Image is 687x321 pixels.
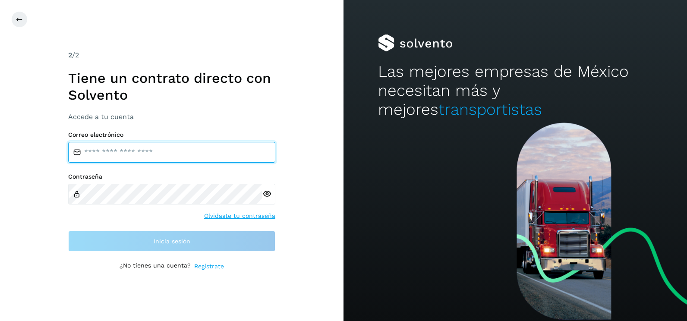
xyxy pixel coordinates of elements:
[194,262,224,271] a: Regístrate
[120,262,191,271] p: ¿No tienes una cuenta?
[68,113,275,121] h3: Accede a tu cuenta
[154,238,190,244] span: Inicia sesión
[68,131,275,138] label: Correo electrónico
[68,231,275,252] button: Inicia sesión
[68,51,72,59] span: 2
[378,62,653,120] h2: Las mejores empresas de México necesitan más y mejores
[204,211,275,220] a: Olvidaste tu contraseña
[68,173,275,180] label: Contraseña
[68,50,275,60] div: /2
[68,70,275,103] h1: Tiene un contrato directo con Solvento
[438,100,542,119] span: transportistas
